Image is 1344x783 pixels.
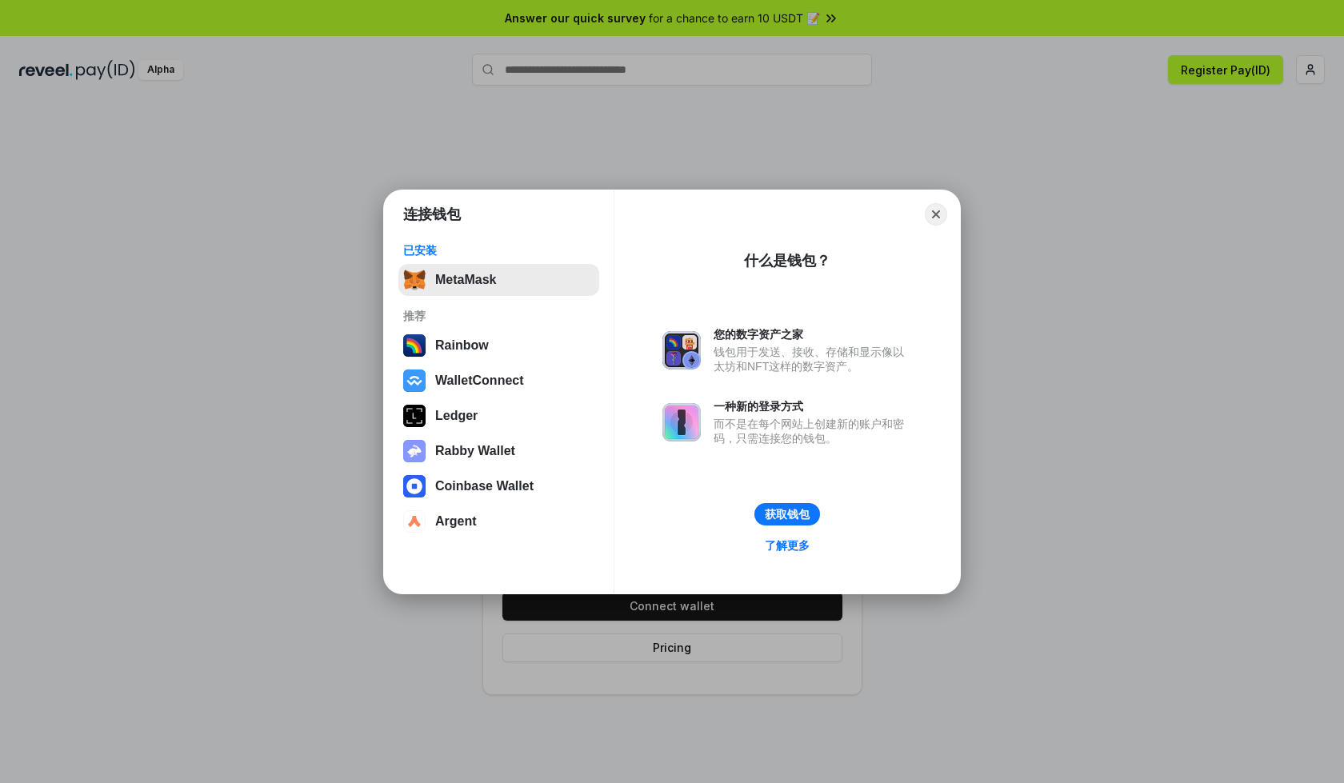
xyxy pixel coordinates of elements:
[662,403,701,441] img: svg+xml,%3Csvg%20xmlns%3D%22http%3A%2F%2Fwww.w3.org%2F2000%2Fsvg%22%20fill%3D%22none%22%20viewBox...
[403,440,426,462] img: svg+xml,%3Csvg%20xmlns%3D%22http%3A%2F%2Fwww.w3.org%2F2000%2Fsvg%22%20fill%3D%22none%22%20viewBox...
[755,535,819,556] a: 了解更多
[435,273,496,287] div: MetaMask
[744,251,830,270] div: 什么是钱包？
[398,264,599,296] button: MetaMask
[398,365,599,397] button: WalletConnect
[398,505,599,537] button: Argent
[403,205,461,224] h1: 连接钱包
[403,510,426,533] img: svg+xml,%3Csvg%20width%3D%2228%22%20height%3D%2228%22%20viewBox%3D%220%200%2028%2028%22%20fill%3D...
[662,331,701,370] img: svg+xml,%3Csvg%20xmlns%3D%22http%3A%2F%2Fwww.w3.org%2F2000%2Fsvg%22%20fill%3D%22none%22%20viewBox...
[435,444,515,458] div: Rabby Wallet
[435,514,477,529] div: Argent
[398,330,599,362] button: Rainbow
[435,479,534,493] div: Coinbase Wallet
[925,203,947,226] button: Close
[754,503,820,525] button: 获取钱包
[398,435,599,467] button: Rabby Wallet
[403,269,426,291] img: svg+xml,%3Csvg%20fill%3D%22none%22%20height%3D%2233%22%20viewBox%3D%220%200%2035%2033%22%20width%...
[714,399,912,413] div: 一种新的登录方式
[398,470,599,502] button: Coinbase Wallet
[403,475,426,497] img: svg+xml,%3Csvg%20width%3D%2228%22%20height%3D%2228%22%20viewBox%3D%220%200%2028%2028%22%20fill%3D...
[403,243,594,258] div: 已安装
[714,417,912,445] div: 而不是在每个网站上创建新的账户和密码，只需连接您的钱包。
[435,374,524,388] div: WalletConnect
[435,409,478,423] div: Ledger
[403,334,426,357] img: svg+xml,%3Csvg%20width%3D%22120%22%20height%3D%22120%22%20viewBox%3D%220%200%20120%20120%22%20fil...
[435,338,489,353] div: Rainbow
[765,507,810,521] div: 获取钱包
[765,538,810,553] div: 了解更多
[714,345,912,374] div: 钱包用于发送、接收、存储和显示像以太坊和NFT这样的数字资产。
[403,370,426,392] img: svg+xml,%3Csvg%20width%3D%2228%22%20height%3D%2228%22%20viewBox%3D%220%200%2028%2028%22%20fill%3D...
[398,400,599,432] button: Ledger
[714,327,912,342] div: 您的数字资产之家
[403,309,594,323] div: 推荐
[403,405,426,427] img: svg+xml,%3Csvg%20xmlns%3D%22http%3A%2F%2Fwww.w3.org%2F2000%2Fsvg%22%20width%3D%2228%22%20height%3...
